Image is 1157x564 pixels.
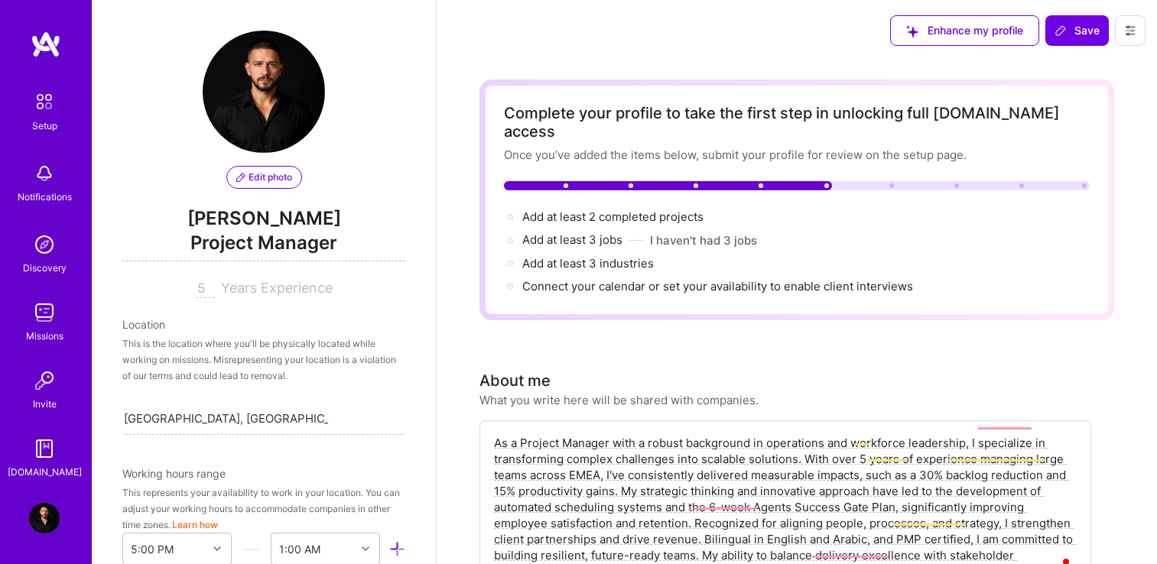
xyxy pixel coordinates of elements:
div: Invite [33,396,57,412]
span: Working hours range [122,467,226,480]
span: Save [1055,23,1100,38]
i: icon HorizontalInLineDivider [243,541,259,557]
i: icon SuggestedTeams [906,25,918,37]
span: Connect your calendar or set your availability to enable client interviews [522,279,913,293]
div: This is the location where you'll be physically located while working on missions. Misrepresentin... [122,335,405,384]
img: teamwork [29,297,60,328]
img: discovery [29,229,60,260]
button: Enhance my profile [890,15,1039,46]
div: Location [122,316,405,332]
img: setup [28,86,60,118]
div: Complete your profile to take the first step in unlocking full [DOMAIN_NAME] access [504,104,1090,141]
span: Enhance my profile [906,23,1023,38]
img: Invite [29,365,60,396]
i: icon PencilPurple [236,173,245,182]
span: Edit photo [236,170,292,184]
div: null [890,15,1039,46]
span: [PERSON_NAME] [122,207,405,230]
a: User Avatar [25,503,63,533]
span: Years Experience [221,280,333,296]
div: Discovery [23,260,67,276]
div: Missions [26,328,63,344]
img: bell [29,158,60,189]
div: What you write here will be shared with companies. [479,392,759,408]
i: icon Chevron [213,545,221,553]
img: User Avatar [203,31,325,153]
button: I haven't had 3 jobs [650,232,757,248]
span: Add at least 3 industries [522,256,654,271]
button: Save [1045,15,1109,46]
img: guide book [29,433,60,464]
div: Once you’ve added the items below, submit your profile for review on the setup page. [504,147,1090,163]
input: XX [196,280,215,298]
button: Learn how [172,517,218,533]
div: Setup [32,118,57,134]
div: This represents your availability to work in your location. You can adjust your working hours to ... [122,485,405,533]
div: Notifications [18,189,72,205]
div: 1:00 AM [279,541,320,557]
span: Add at least 2 completed projects [522,209,704,224]
i: icon Chevron [362,545,369,553]
img: logo [31,31,61,58]
span: Project Manager [122,230,405,261]
div: About me [479,369,551,392]
div: [DOMAIN_NAME] [8,464,82,480]
div: 5:00 PM [131,541,174,557]
button: Edit photo [226,166,302,189]
img: User Avatar [29,503,60,533]
div: null [1045,15,1109,46]
span: Add at least 3 jobs [522,232,622,247]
